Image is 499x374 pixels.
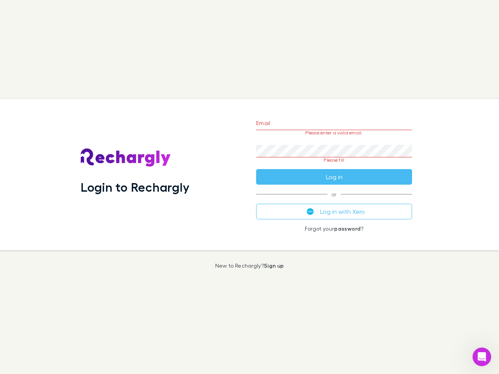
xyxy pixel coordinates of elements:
[81,148,171,167] img: Rechargly's Logo
[256,130,412,136] p: Please enter a valid email.
[215,263,284,269] p: New to Rechargly?
[256,169,412,185] button: Log in
[81,180,189,194] h1: Login to Rechargly
[264,262,284,269] a: Sign up
[256,226,412,232] p: Forgot your ?
[256,194,412,194] span: or
[307,208,314,215] img: Xero's logo
[334,225,361,232] a: password
[472,348,491,366] iframe: Intercom live chat
[256,157,412,163] p: Please fill
[256,204,412,219] button: Log in with Xero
